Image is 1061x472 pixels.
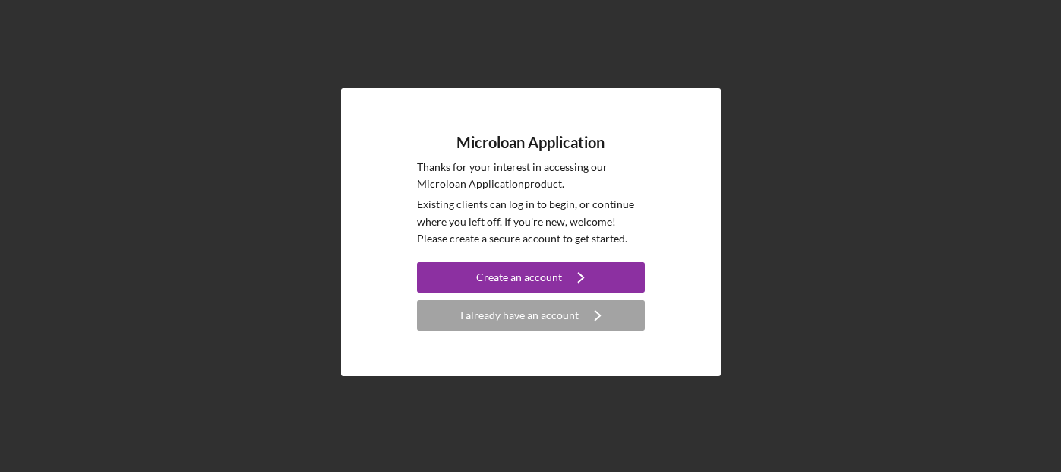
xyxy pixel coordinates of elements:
p: Thanks for your interest in accessing our Microloan Application product. [417,159,645,193]
div: Create an account [476,262,562,293]
a: Create an account [417,262,645,296]
p: Existing clients can log in to begin, or continue where you left off. If you're new, welcome! Ple... [417,196,645,247]
button: I already have an account [417,300,645,331]
button: Create an account [417,262,645,293]
div: I already have an account [460,300,579,331]
h4: Microloan Application [456,134,605,151]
